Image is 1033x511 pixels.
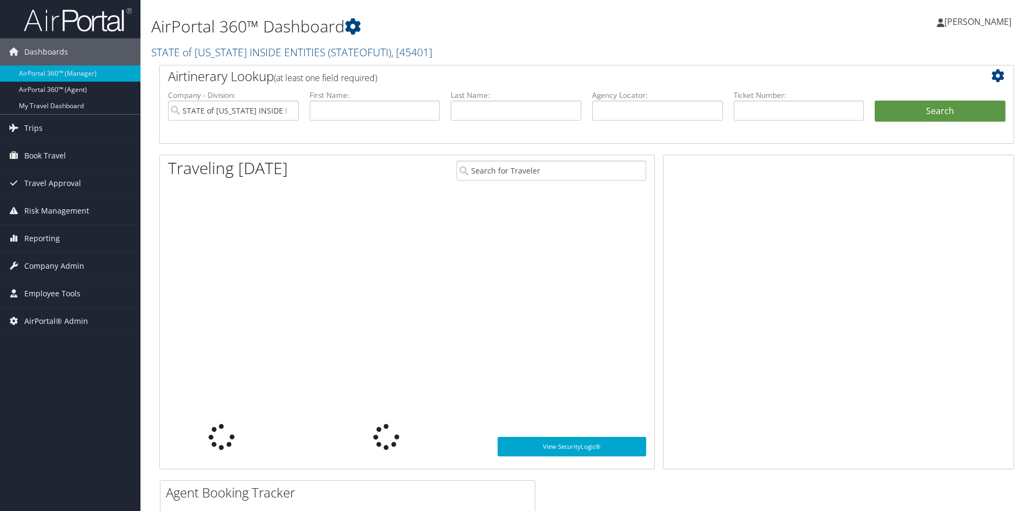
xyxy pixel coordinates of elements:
[151,15,732,38] h1: AirPortal 360™ Dashboard
[451,90,581,101] label: Last Name:
[151,45,432,59] a: STATE of [US_STATE] INSIDE ENTITIES
[937,5,1022,38] a: [PERSON_NAME]
[166,483,535,502] h2: Agent Booking Tracker
[944,16,1011,28] span: [PERSON_NAME]
[875,101,1005,122] button: Search
[24,308,88,335] span: AirPortal® Admin
[24,225,60,252] span: Reporting
[274,72,377,84] span: (at least one field required)
[24,170,81,197] span: Travel Approval
[24,7,132,32] img: airportal-logo.png
[310,90,440,101] label: First Name:
[24,253,84,280] span: Company Admin
[168,67,934,85] h2: Airtinerary Lookup
[24,280,81,307] span: Employee Tools
[168,157,288,180] h1: Traveling [DATE]
[457,161,646,181] input: Search for Traveler
[24,142,66,169] span: Book Travel
[498,437,646,456] a: View SecurityLogic®
[734,90,864,101] label: Ticket Number:
[328,45,391,59] span: ( STATEOFUTI )
[24,38,68,65] span: Dashboards
[24,197,89,224] span: Risk Management
[592,90,723,101] label: Agency Locator:
[168,90,299,101] label: Company - Division:
[391,45,432,59] span: , [ 45401 ]
[24,115,43,142] span: Trips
